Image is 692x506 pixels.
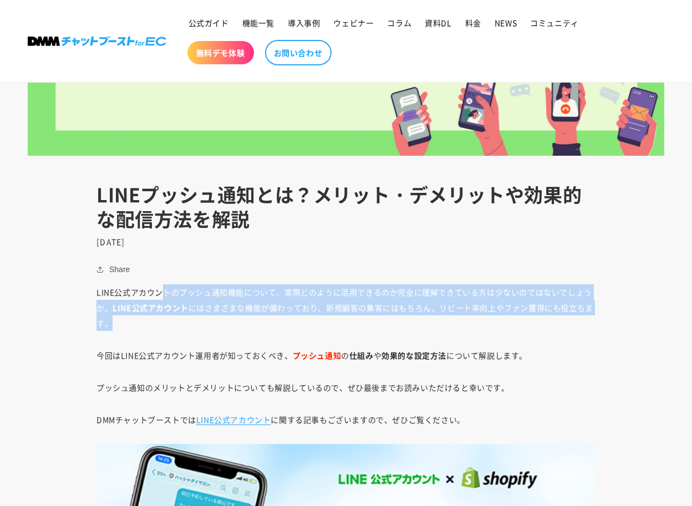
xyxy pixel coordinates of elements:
[274,48,323,58] span: お問い合わせ
[465,18,481,28] span: 料金
[495,18,517,28] span: NEWS
[349,350,374,361] strong: 仕組み
[281,11,327,34] a: 導入事例
[327,11,380,34] a: ウェビナー
[236,11,281,34] a: 機能一覧
[488,11,523,34] a: NEWS
[293,350,342,361] strong: プッシュ通知
[182,11,236,34] a: 公式ガイド
[387,18,411,28] span: コラム
[113,302,189,313] strong: LINE公式アカウント
[28,37,166,46] img: 株式会社DMM Boost
[381,350,446,361] strong: 効果的な設定方法
[189,18,229,28] span: 公式ガイド
[242,18,274,28] span: 機能一覧
[96,347,596,363] p: 今回はLINE公式アカウント運用者が知っておくべき、 の や について解説します。
[196,48,245,58] span: 無料デモ体験
[96,412,596,427] p: DMMチャットブーストでは に関する記事もございますので、ぜひご覧ください。
[265,40,332,65] a: お問い合わせ
[96,182,596,231] h1: LINEプッシュ通知とは？メリット・デメリットや効果的な配信方法を解説
[530,18,579,28] span: コミュニティ
[96,236,125,247] time: [DATE]
[418,11,458,34] a: 資料DL
[459,11,488,34] a: 料金
[380,11,418,34] a: コラム
[288,18,320,28] span: 導入事例
[333,18,374,28] span: ウェビナー
[187,41,254,64] a: 無料デモ体験
[96,380,596,395] p: プッシュ通知のメリットとデメリットについても解説しているので、ぜひ最後までお読みいただけると幸いです。
[96,284,596,331] p: LINE公式アカウントのプッシュ通知機能について、実際どのように活用できるのか完全に理解できている方は少ないのではないでしょうか。 にはさまざまな機能が備わっており、新規顧客の集客にはもちろん、...
[96,263,133,276] button: Share
[425,18,451,28] span: 資料DL
[196,414,271,425] a: LINE公式アカウント
[523,11,586,34] a: コミュニティ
